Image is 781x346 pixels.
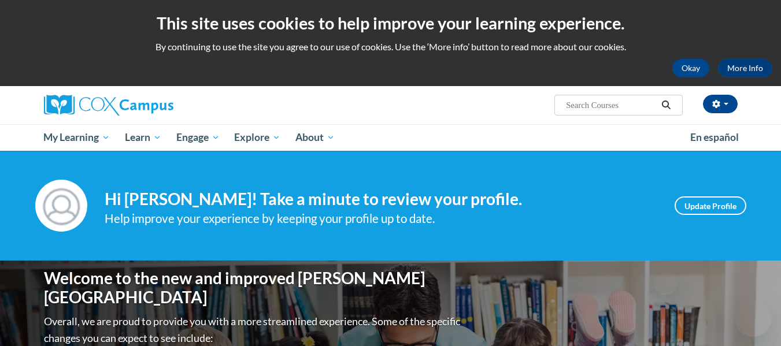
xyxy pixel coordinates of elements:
a: My Learning [36,124,118,151]
button: Search [657,98,675,112]
img: Profile Image [35,180,87,232]
span: My Learning [43,131,110,144]
h1: Welcome to the new and improved [PERSON_NAME][GEOGRAPHIC_DATA] [44,269,463,307]
span: Explore [234,131,280,144]
img: Cox Campus [44,95,173,116]
a: Learn [117,124,169,151]
button: Account Settings [703,95,738,113]
h4: Hi [PERSON_NAME]! Take a minute to review your profile. [105,189,657,209]
a: Update Profile [675,196,746,215]
a: En español [683,125,746,150]
span: Learn [125,131,161,144]
span: About [295,131,335,144]
div: Help improve your experience by keeping your profile up to date. [105,209,657,228]
h2: This site uses cookies to help improve your learning experience. [9,12,772,35]
span: En español [690,131,739,143]
a: Cox Campus [44,95,264,116]
a: Engage [169,124,227,151]
a: More Info [718,59,772,77]
a: About [288,124,342,151]
button: Okay [672,59,709,77]
span: Engage [176,131,220,144]
iframe: Button to launch messaging window [735,300,772,337]
div: Main menu [27,124,755,151]
a: Explore [227,124,288,151]
iframe: Close message [654,272,677,295]
p: By continuing to use the site you agree to our use of cookies. Use the ‘More info’ button to read... [9,40,772,53]
input: Search Courses [565,98,657,112]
